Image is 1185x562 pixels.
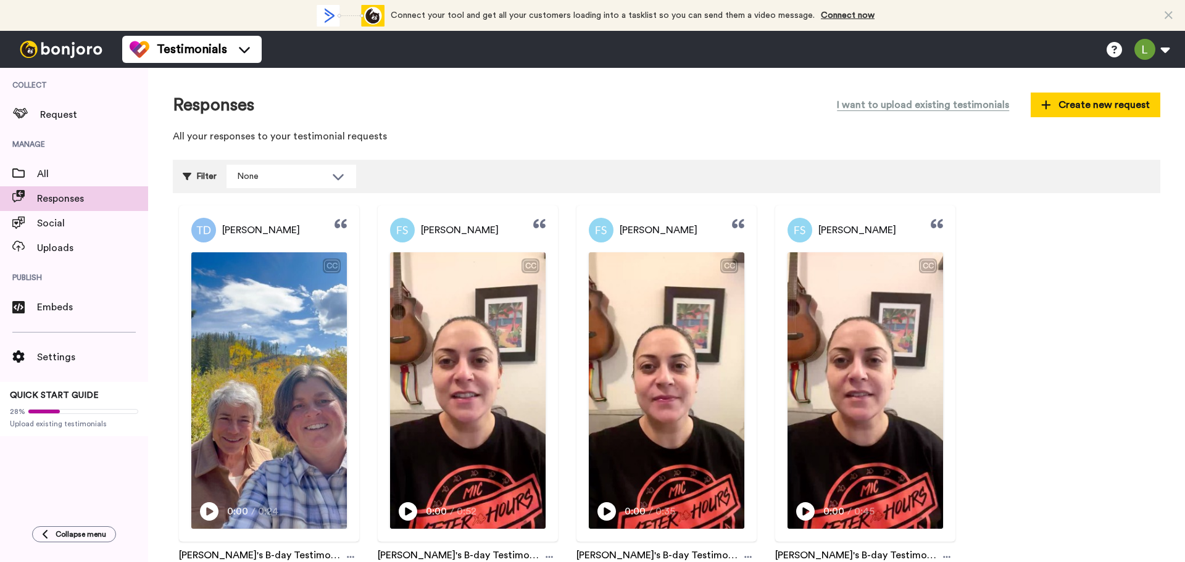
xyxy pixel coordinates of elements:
[173,96,254,115] h1: Responses
[920,260,936,272] div: CC
[854,504,876,519] span: 0:45
[157,41,227,58] span: Testimonials
[788,218,812,242] img: Profile Picture
[15,41,107,58] img: bj-logo-header-white.svg
[258,504,280,519] span: 0:24
[823,504,845,519] span: 0:00
[191,218,216,242] img: Profile Picture
[625,504,646,519] span: 0:00
[450,504,454,519] span: /
[391,11,815,20] span: Connect your tool and get all your customers loading into a tasklist so you can send them a video...
[721,260,737,272] div: CC
[589,252,744,529] img: Video Thumbnail
[523,260,538,272] div: CC
[426,504,447,519] span: 0:00
[130,39,149,59] img: tm-color.svg
[37,191,148,206] span: Responses
[10,419,138,429] span: Upload existing testimonials
[222,223,300,238] span: [PERSON_NAME]
[10,407,25,416] span: 28%
[37,350,148,365] span: Settings
[237,170,326,183] div: None
[589,218,613,242] img: Profile Picture
[655,504,677,519] span: 0:35
[183,165,217,188] div: Filter
[457,504,478,519] span: 0:52
[421,223,499,238] span: [PERSON_NAME]
[788,252,943,529] img: Video Thumbnail
[40,107,148,122] span: Request
[390,218,415,242] img: Profile Picture
[251,504,256,519] span: /
[649,504,653,519] span: /
[37,241,148,255] span: Uploads
[37,300,148,315] span: Embeds
[10,391,99,400] span: QUICK START GUIDE
[821,11,875,20] a: Connect now
[56,529,106,539] span: Collapse menu
[324,260,339,272] div: CC
[32,526,116,542] button: Collapse menu
[1041,97,1150,112] span: Create new request
[620,223,697,238] span: [PERSON_NAME]
[390,252,546,529] img: Video Thumbnail
[227,504,249,519] span: 0:00
[828,93,1018,117] button: I want to upload existing testimonials
[191,252,347,529] img: Video Thumbnail
[317,5,385,27] div: animation
[1031,93,1160,117] button: Create new request
[818,223,896,238] span: [PERSON_NAME]
[173,130,1160,144] p: All your responses to your testimonial requests
[37,216,148,231] span: Social
[37,167,148,181] span: All
[847,504,852,519] span: /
